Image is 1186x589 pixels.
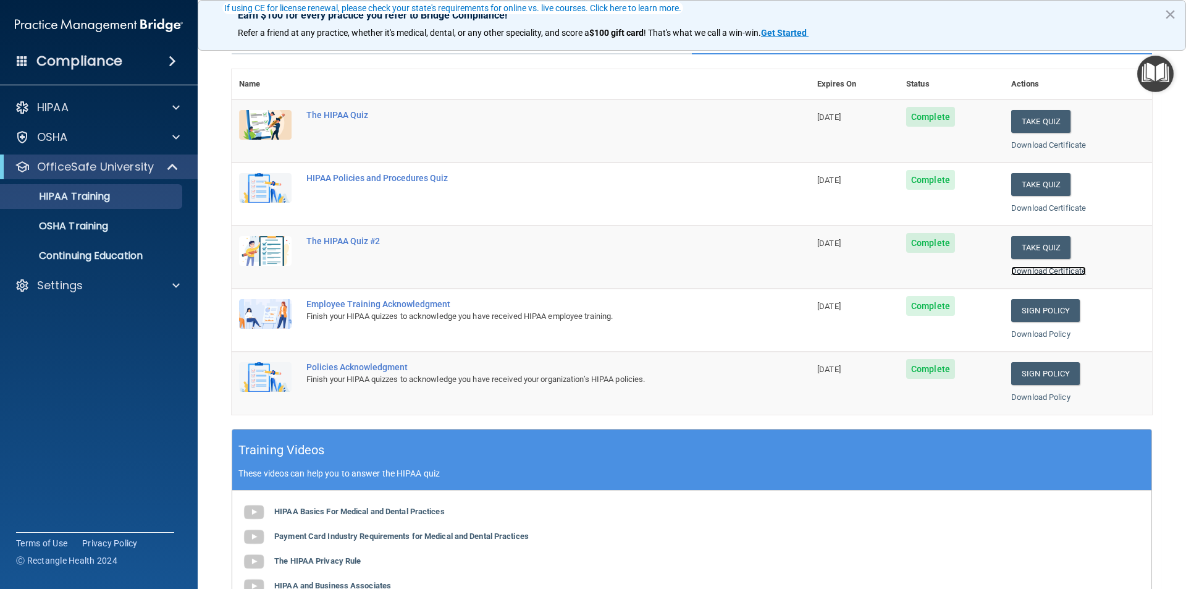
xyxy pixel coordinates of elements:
div: Employee Training Acknowledgment [306,299,748,309]
button: Take Quiz [1011,236,1070,259]
button: Take Quiz [1011,110,1070,133]
a: Download Certificate [1011,266,1086,276]
a: Download Policy [1011,329,1070,339]
span: Complete [906,359,955,379]
span: [DATE] [817,302,841,311]
img: gray_youtube_icon.38fcd6cc.png [242,525,266,549]
p: OSHA [37,130,68,145]
span: [DATE] [817,112,841,122]
img: PMB logo [15,13,183,38]
th: Expires On [810,69,899,100]
button: Close [1164,4,1176,24]
p: HIPAA Training [8,190,110,203]
a: OfficeSafe University [15,159,179,174]
span: Complete [906,296,955,316]
button: If using CE for license renewal, please check your state's requirements for online vs. live cours... [222,2,683,14]
img: gray_youtube_icon.38fcd6cc.png [242,549,266,574]
p: Continuing Education [8,250,177,262]
div: Finish your HIPAA quizzes to acknowledge you have received HIPAA employee training. [306,309,748,324]
b: HIPAA Basics For Medical and Dental Practices [274,507,445,516]
button: Open Resource Center [1137,56,1174,92]
span: [DATE] [817,239,841,248]
p: Settings [37,278,83,293]
span: [DATE] [817,176,841,185]
p: OSHA Training [8,220,108,232]
div: Policies Acknowledgment [306,362,748,372]
div: HIPAA Policies and Procedures Quiz [306,173,748,183]
th: Status [899,69,1004,100]
span: Complete [906,107,955,127]
h5: Training Videos [238,439,325,461]
span: Refer a friend at any practice, whether it's medical, dental, or any other speciality, and score a [238,28,589,38]
div: Finish your HIPAA quizzes to acknowledge you have received your organization’s HIPAA policies. [306,372,748,387]
a: Terms of Use [16,537,67,549]
img: gray_youtube_icon.38fcd6cc.png [242,500,266,525]
p: These videos can help you to answer the HIPAA quiz [238,468,1145,478]
a: Download Certificate [1011,140,1086,150]
button: Take Quiz [1011,173,1070,196]
a: OSHA [15,130,180,145]
a: Privacy Policy [82,537,138,549]
a: HIPAA [15,100,180,115]
a: Download Certificate [1011,203,1086,213]
a: Sign Policy [1011,362,1080,385]
div: The HIPAA Quiz #2 [306,236,748,246]
span: Ⓒ Rectangle Health 2024 [16,554,117,567]
a: Sign Policy [1011,299,1080,322]
span: Complete [906,170,955,190]
div: The HIPAA Quiz [306,110,748,120]
strong: Get Started [761,28,807,38]
strong: $100 gift card [589,28,644,38]
iframe: Drift Widget Chat Controller [972,501,1171,551]
p: OfficeSafe University [37,159,154,174]
p: Earn $100 for every practice you refer to Bridge Compliance! [238,9,1146,21]
a: Get Started [761,28,809,38]
th: Actions [1004,69,1152,100]
span: ! That's what we call a win-win. [644,28,761,38]
a: Download Policy [1011,392,1070,402]
h4: Compliance [36,53,122,70]
p: HIPAA [37,100,69,115]
b: The HIPAA Privacy Rule [274,556,361,566]
b: Payment Card Industry Requirements for Medical and Dental Practices [274,532,529,541]
span: [DATE] [817,365,841,374]
div: If using CE for license renewal, please check your state's requirements for online vs. live cours... [224,4,681,12]
a: Settings [15,278,180,293]
span: Complete [906,233,955,253]
th: Name [232,69,299,100]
